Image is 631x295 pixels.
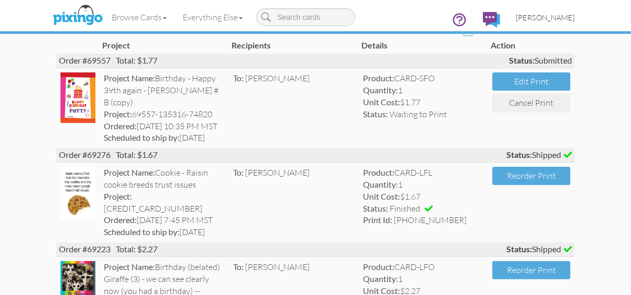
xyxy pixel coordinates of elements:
strong: Scheduled to ship by: [104,132,179,142]
div: [DATE] [104,132,225,144]
div: Order #69557 [56,54,575,68]
strong: Print Id: [363,215,392,225]
div: CARD-LFO [363,261,484,273]
button: Reorder Print [492,261,571,279]
img: 135315-1-1756877477183-4e4e5b92022497c2-qa.jpg [60,72,95,123]
span: Waiting to Print [390,109,447,119]
strong: Ordered: [104,215,137,225]
strong: Unit Cost: [363,97,400,107]
span: Shipped [506,243,572,255]
div: 1 [363,179,484,191]
strong: Scheduled to ship by: [104,227,179,237]
div: [DATE] [104,226,225,238]
span: [PERSON_NAME] [245,262,310,272]
button: Reorder Print [492,167,571,185]
img: 134845-1-1755571363607-6b1cf6d16ad9abc1-qa.jpg [60,167,95,220]
strong: Status: [506,150,532,159]
div: [CREDIT_CARD_NUMBER] [104,191,225,215]
span: Submitted [509,55,572,67]
strong: Unit Cost: [363,191,400,201]
strong: Ordered: [104,121,137,131]
strong: Status: [506,244,532,254]
div: [DATE] 10:35 PM MST [104,120,225,132]
span: To: [233,167,244,177]
th: Project [100,37,229,54]
span: [PERSON_NAME] [516,13,575,22]
span: Total: $1.77 [116,55,157,65]
button: Cancel Print [492,93,571,113]
strong: Project: [104,109,132,119]
div: 1 [363,273,484,285]
strong: Product: [363,262,394,272]
strong: Status: [363,203,388,213]
strong: Project Name: [104,262,155,272]
div: 69557-135316-74820 [104,108,225,120]
span: [PHONE_NUMBER] [394,215,467,225]
span: To: [233,73,244,83]
span: Total: $1.67 [116,150,157,159]
div: CARD-SFO [363,72,484,84]
div: Order #69276 [56,148,575,162]
span: [PERSON_NAME] [245,167,310,178]
strong: Status: [509,55,535,65]
a: Everything Else [175,4,251,30]
strong: Quantity: [363,274,398,284]
strong: Product: [363,73,394,83]
span: Shipped [506,149,572,161]
div: $1.77 [363,96,484,108]
div: Order #69223 [56,242,575,256]
a: [PERSON_NAME] [508,4,583,31]
div: CARD-LFL [363,167,484,179]
a: Browse Cards [104,4,175,30]
span: To: [233,262,244,272]
img: comments.svg [483,12,500,28]
strong: Quantity: [363,85,398,95]
strong: Project Name: [104,167,155,177]
img: pixingo logo [50,3,105,29]
th: Details [359,37,489,54]
span: [PERSON_NAME] [245,73,310,83]
div: [DATE] 7:45 PM MST [104,214,225,226]
strong: Status: [363,109,388,119]
strong: Project: [104,191,132,201]
div: $1.67 [363,191,484,203]
div: 1 [363,84,484,96]
strong: Quantity: [363,179,398,189]
button: Edit Print [492,72,571,91]
strong: Project Name: [104,73,155,83]
div: Cookie - Raisin cookie breeds trust issues [104,167,225,191]
span: Finished [390,203,420,214]
th: Recipients [229,37,359,54]
span: Total: $2.27 [116,244,157,254]
th: Action [488,37,575,54]
input: Search cards [256,8,355,26]
strong: Product: [363,167,394,177]
div: Birthday - Happy 39th again - [PERSON_NAME] # B (copy) [104,72,225,108]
